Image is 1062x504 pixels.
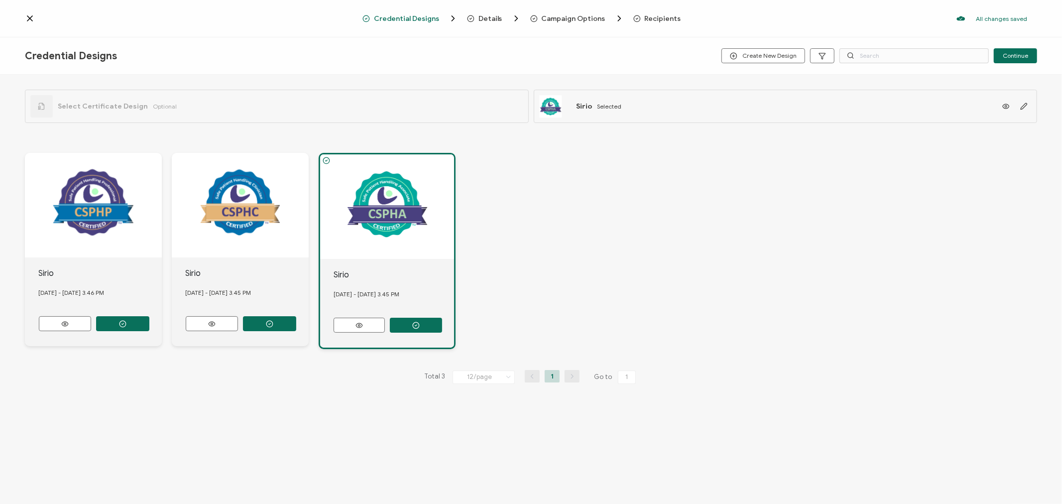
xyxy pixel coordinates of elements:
[39,279,162,306] div: [DATE] - [DATE] 3.46 PM
[453,371,515,384] input: Select
[39,267,162,279] div: Sirio
[994,48,1037,63] button: Continue
[362,13,700,23] div: Breadcrumb
[594,370,638,384] span: Go to
[721,48,805,63] button: Create New Design
[976,15,1027,22] p: All changes saved
[362,13,458,23] span: Credential Designs
[186,267,309,279] div: Sirio
[1003,53,1028,59] span: Continue
[597,103,622,110] span: Selected
[542,15,605,22] span: Campaign Options
[186,279,309,306] div: [DATE] - [DATE] 3.45 PM
[374,15,439,22] span: Credential Designs
[58,102,148,111] span: Select Certificate Design
[25,50,117,62] span: Credential Designs
[334,281,454,308] div: [DATE] - [DATE] 3.45 PM
[530,13,624,23] span: Campaign Options
[424,370,445,384] span: Total 3
[1012,456,1062,504] iframe: Chat Widget
[545,370,560,382] li: 1
[334,269,454,281] div: Sirio
[645,15,681,22] span: Recipients
[478,15,502,22] span: Details
[730,52,797,60] span: Create New Design
[467,13,521,23] span: Details
[577,102,592,111] span: Sirio
[839,48,989,63] input: Search
[633,15,681,22] span: Recipients
[153,103,177,110] span: Optional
